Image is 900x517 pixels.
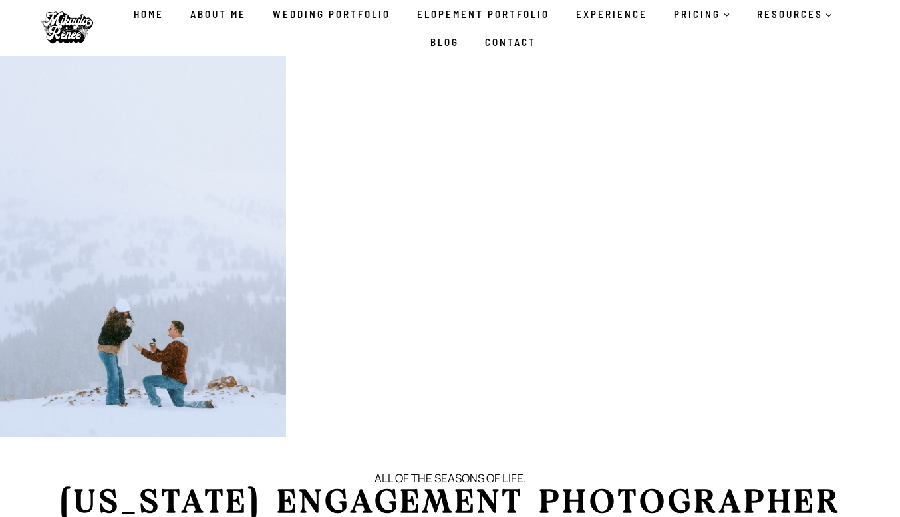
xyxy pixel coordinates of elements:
span: RESOURCES [757,6,833,22]
a: Blog [417,28,472,56]
a: Contact [472,28,550,56]
img: Mikayla Renee Photo [34,5,100,51]
span: PRICING [674,6,730,22]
